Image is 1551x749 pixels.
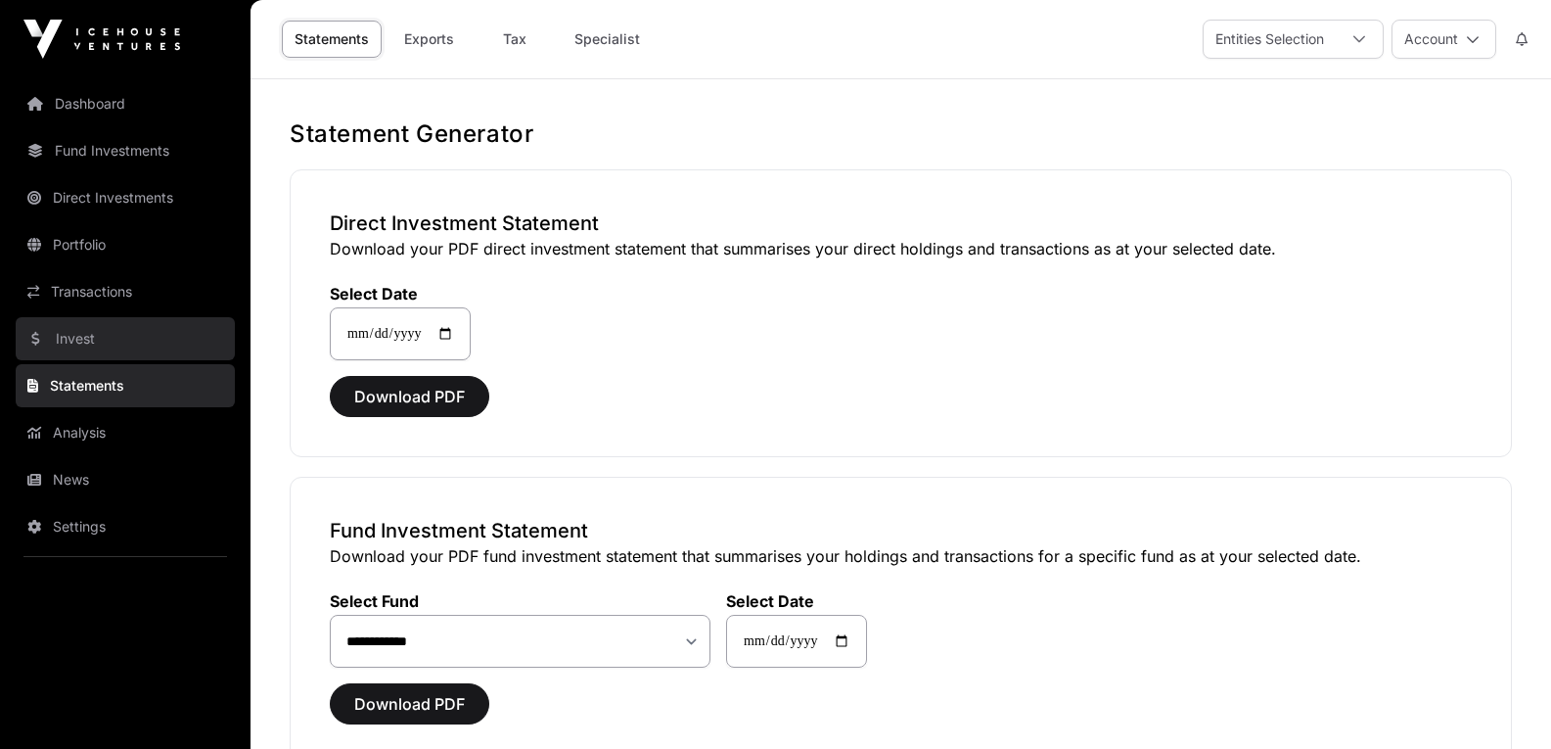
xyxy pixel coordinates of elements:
[726,591,867,611] label: Select Date
[330,703,489,723] a: Download PDF
[16,129,235,172] a: Fund Investments
[330,284,471,304] label: Select Date
[1391,20,1496,59] button: Account
[16,505,235,548] a: Settings
[562,21,653,58] a: Specialist
[290,118,1512,150] h1: Statement Generator
[16,223,235,266] a: Portfolio
[330,544,1472,568] p: Download your PDF fund investment statement that summarises your holdings and transactions for a ...
[330,517,1472,544] h3: Fund Investment Statement
[16,411,235,454] a: Analysis
[16,317,235,360] a: Invest
[23,20,180,59] img: Icehouse Ventures Logo
[354,385,465,408] span: Download PDF
[282,21,382,58] a: Statements
[389,21,468,58] a: Exports
[354,692,465,716] span: Download PDF
[330,210,1472,237] h3: Direct Investment Statement
[1453,655,1551,749] iframe: Chat Widget
[330,237,1472,260] p: Download your PDF direct investment statement that summarises your direct holdings and transactio...
[16,176,235,219] a: Direct Investments
[476,21,554,58] a: Tax
[330,683,489,725] button: Download PDF
[16,270,235,313] a: Transactions
[16,364,235,407] a: Statements
[16,82,235,125] a: Dashboard
[330,591,710,611] label: Select Fund
[330,396,489,415] a: Download PDF
[330,376,489,417] button: Download PDF
[1204,21,1336,58] div: Entities Selection
[16,458,235,501] a: News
